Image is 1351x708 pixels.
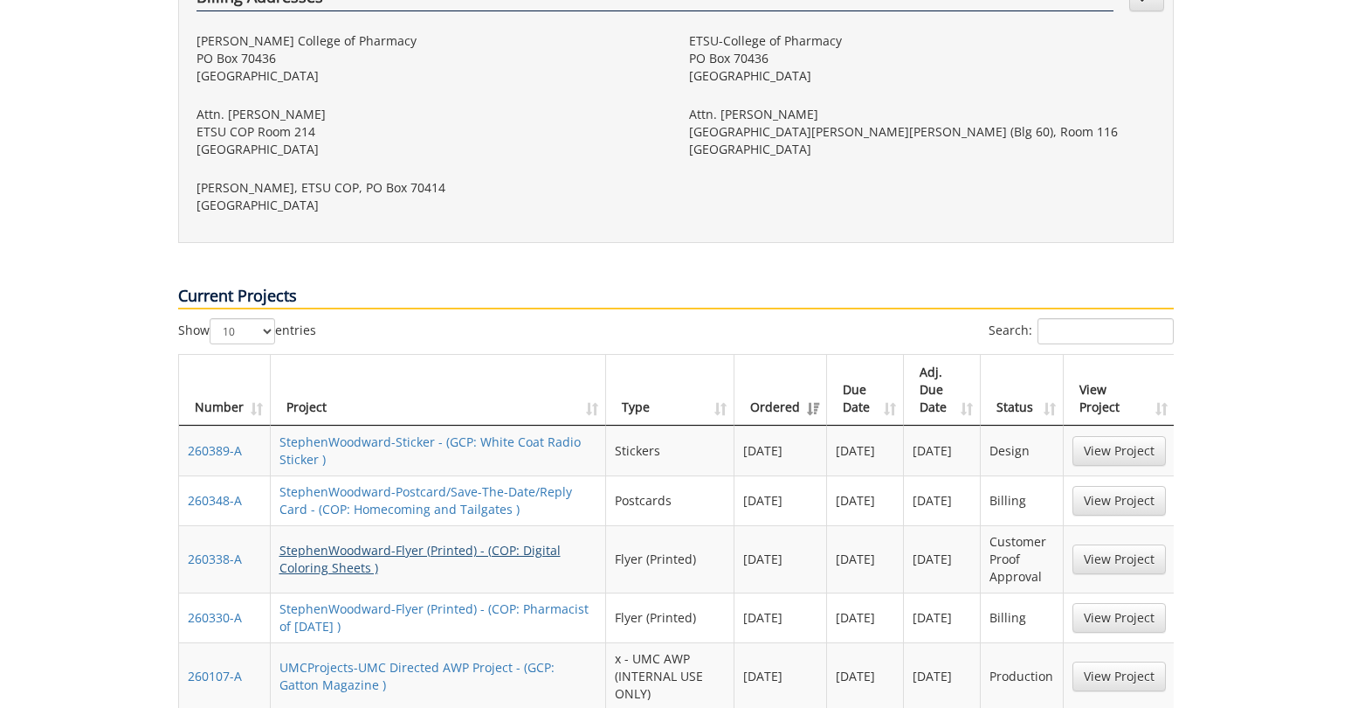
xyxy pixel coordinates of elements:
[734,593,827,642] td: [DATE]
[279,659,555,693] a: UMCProjects-UMC Directed AWP Project - (GCP: Gatton Magazine )
[1064,355,1175,426] th: View Project: activate to sort column ascending
[178,285,1174,309] p: Current Projects
[606,355,734,426] th: Type: activate to sort column ascending
[689,123,1155,141] p: [GEOGRAPHIC_DATA][PERSON_NAME][PERSON_NAME] (Blg 60), Room 116
[196,67,663,85] p: [GEOGRAPHIC_DATA]
[1072,436,1166,466] a: View Project
[1072,662,1166,691] a: View Project
[1072,545,1166,574] a: View Project
[689,141,1155,158] p: [GEOGRAPHIC_DATA]
[196,32,663,50] p: [PERSON_NAME] College of Pharmacy
[904,355,981,426] th: Adj. Due Date: activate to sort column ascending
[210,318,275,344] select: Showentries
[689,67,1155,85] p: [GEOGRAPHIC_DATA]
[827,355,904,426] th: Due Date: activate to sort column ascending
[188,492,242,509] a: 260348-A
[689,50,1155,67] p: PO Box 70436
[196,106,663,123] p: Attn. [PERSON_NAME]
[188,668,242,684] a: 260107-A
[827,475,904,525] td: [DATE]
[904,475,981,525] td: [DATE]
[904,525,981,593] td: [DATE]
[827,426,904,475] td: [DATE]
[279,600,589,635] a: StephenWoodward-Flyer (Printed) - (COP: Pharmacist of [DATE] )
[981,355,1063,426] th: Status: activate to sort column ascending
[1037,318,1174,344] input: Search:
[1072,603,1166,633] a: View Project
[279,434,581,468] a: StephenWoodward-Sticker - (GCP: White Coat Radio Sticker )
[196,123,663,141] p: ETSU COP Room 214
[606,475,734,525] td: Postcards
[196,197,663,214] p: [GEOGRAPHIC_DATA]
[179,355,271,426] th: Number: activate to sort column ascending
[904,593,981,642] td: [DATE]
[178,318,316,344] label: Show entries
[734,525,827,593] td: [DATE]
[827,593,904,642] td: [DATE]
[279,483,572,517] a: StephenWoodward-Postcard/Save-The-Date/Reply Card - (COP: Homecoming and Tailgates )
[981,426,1063,475] td: Design
[188,609,242,626] a: 260330-A
[271,355,607,426] th: Project: activate to sort column ascending
[981,525,1063,593] td: Customer Proof Approval
[606,525,734,593] td: Flyer (Printed)
[734,426,827,475] td: [DATE]
[279,542,561,576] a: StephenWoodward-Flyer (Printed) - (COP: Digital Coloring Sheets )
[689,106,1155,123] p: Attn. [PERSON_NAME]
[196,50,663,67] p: PO Box 70436
[196,141,663,158] p: [GEOGRAPHIC_DATA]
[188,442,242,459] a: 260389-A
[981,593,1063,642] td: Billing
[827,525,904,593] td: [DATE]
[989,318,1174,344] label: Search:
[1072,486,1166,516] a: View Project
[606,426,734,475] td: Stickers
[606,593,734,642] td: Flyer (Printed)
[188,551,242,567] a: 260338-A
[689,32,1155,50] p: ETSU-College of Pharmacy
[196,179,663,197] p: [PERSON_NAME], ETSU COP, PO Box 70414
[734,475,827,525] td: [DATE]
[981,475,1063,525] td: Billing
[904,426,981,475] td: [DATE]
[734,355,827,426] th: Ordered: activate to sort column ascending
